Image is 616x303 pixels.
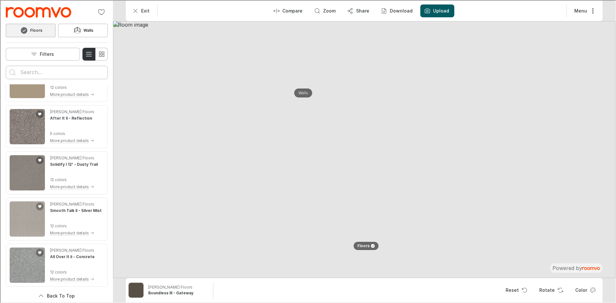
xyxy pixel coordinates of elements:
[146,282,210,297] button: Show details for Boundless III
[5,23,55,37] button: Floors
[49,229,101,236] button: More product details
[141,7,149,13] p: Exit
[128,4,154,17] button: Exit
[322,7,335,13] p: Zoom
[94,5,107,18] button: No favorites
[83,27,93,33] h6: Walls
[82,47,95,60] button: Switch to detail view
[355,7,369,13] p: Share
[49,247,94,253] p: [PERSON_NAME] Floors
[282,7,302,13] p: Compare
[5,289,107,302] button: Scroll back to the beginning
[49,253,94,259] h4: All Over It Ii - Concrete
[57,23,107,37] button: Walls
[49,183,88,189] p: More product details
[49,161,97,167] h4: Solidify I 12' - Dusty Trail
[5,197,107,240] div: See Smooth Talk II in the room
[353,241,378,250] button: Floors
[534,283,567,296] button: Rotate Surface
[49,84,103,90] p: 12 colors
[35,202,43,210] button: Add Smooth Talk II to favorites
[49,137,88,143] p: More product details
[82,47,107,60] div: Product List Mode Selector
[49,183,97,190] button: More product details
[20,67,93,77] input: Enter products to search for
[35,248,43,256] button: Add All Over It Ii to favorites
[49,230,88,235] p: More product details
[9,155,44,190] img: Solidify I 12'. Link opens in a new window.
[49,275,94,282] button: More product details
[35,110,43,117] button: Add After It II to favorites
[49,108,94,114] p: [PERSON_NAME] Floors
[49,207,101,213] h4: Smooth Talk II - Silver Mist
[9,108,44,144] img: After It II. Link opens in a new window.
[49,201,94,206] p: [PERSON_NAME] Floors
[49,223,101,228] p: 12 colors
[49,115,91,121] h4: After It II - Reflection
[310,4,340,17] button: Zoom room image
[5,151,107,194] div: See Solidify I 12' in the room
[128,282,143,297] img: Boundless III
[552,264,599,271] div: The visualizer is powered by Roomvo.
[49,176,97,182] p: 12 colors
[357,243,369,248] p: Floors
[5,6,71,17] a: Go to Personal Touch Floor and Window Fashions's website.
[112,21,615,277] img: Room image
[49,276,88,282] p: More product details
[49,155,94,160] p: [PERSON_NAME] Floors
[376,4,417,17] button: Download
[49,90,103,97] button: More product details
[298,90,307,95] p: Walls
[5,47,79,60] button: Open the filters menu
[49,91,88,97] p: More product details
[148,284,192,290] p: [PERSON_NAME] Floors
[39,50,53,57] p: Filters
[5,105,107,147] div: See After It II in the room
[94,47,107,60] button: Switch to simple view
[432,7,449,13] label: Upload
[9,201,44,236] img: Smooth Talk II. Link opens in a new window.
[49,269,94,274] p: 12 colors
[9,247,44,282] img: All Over It Ii. Link opens in a new window.
[552,264,599,271] p: Powered by
[5,6,71,17] img: Logo representing Personal Touch Floor and Window Fashions.
[30,27,42,33] h6: Floors
[569,4,599,17] button: More actions
[343,4,374,17] button: Share
[581,266,599,269] img: roomvo_wordmark.svg
[569,283,599,296] button: Open color dialog
[389,7,412,13] p: Download
[5,243,107,286] div: See All Over It Ii in the room
[294,88,312,97] button: Walls
[500,283,531,296] button: Reset product
[148,290,208,295] h6: Boundless III - Gateway
[420,4,454,17] button: Upload a picture of your room
[49,137,94,144] button: More product details
[49,130,94,136] p: 5 colors
[35,156,43,164] button: Add Solidify I 12' to favorites
[269,4,307,17] button: Enter compare mode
